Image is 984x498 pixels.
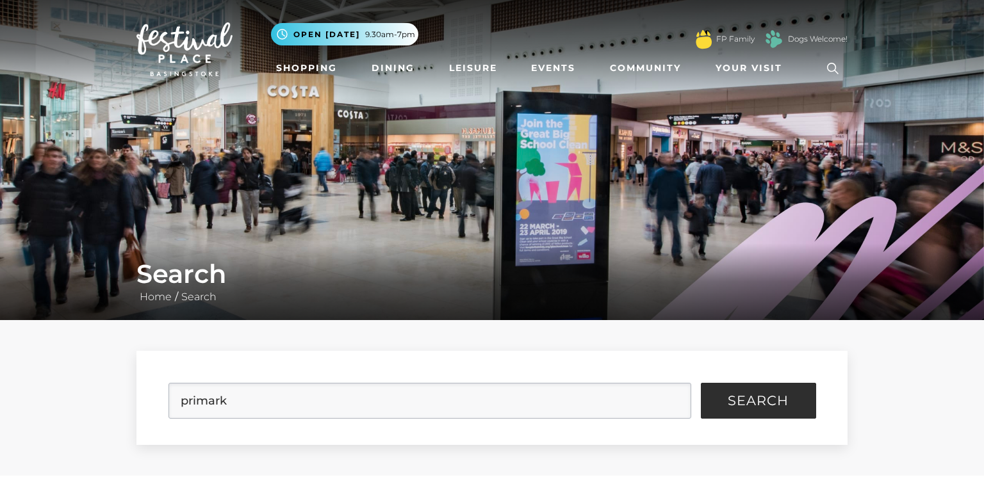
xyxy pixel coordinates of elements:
input: Search Site [168,383,691,419]
a: Dining [366,56,420,80]
span: Your Visit [716,61,782,75]
span: Open [DATE] [293,29,360,40]
a: Shopping [271,56,342,80]
button: Search [701,383,816,419]
h1: Search [136,259,848,289]
span: 9.30am-7pm [365,29,415,40]
img: Festival Place Logo [136,22,233,76]
a: Search [178,291,220,303]
a: Your Visit [710,56,794,80]
a: Leisure [444,56,502,80]
div: / [127,259,857,305]
a: Home [136,291,175,303]
a: Events [526,56,580,80]
button: Open [DATE] 9.30am-7pm [271,23,418,45]
a: FP Family [716,33,755,45]
a: Community [605,56,686,80]
span: Search [728,394,789,407]
a: Dogs Welcome! [788,33,848,45]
